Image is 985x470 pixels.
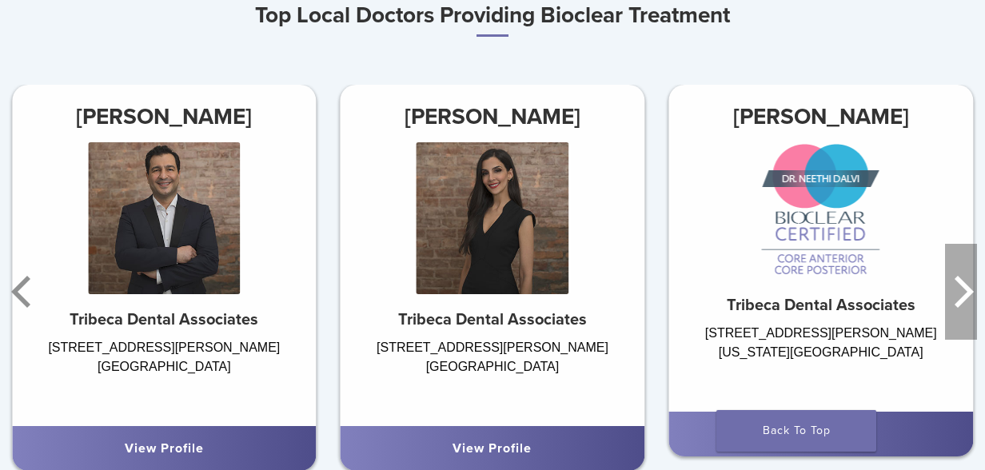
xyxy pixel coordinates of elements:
[761,142,881,280] img: Dr. Neethi Dalvi
[716,410,876,452] a: Back To Top
[125,440,204,456] a: View Profile
[341,338,645,410] div: [STREET_ADDRESS][PERSON_NAME] [GEOGRAPHIC_DATA]
[341,98,645,136] h3: [PERSON_NAME]
[70,310,258,329] strong: Tribeca Dental Associates
[88,142,240,294] img: Dr. Bahram Hamidi
[417,142,568,294] img: Dr. Sara Shahi
[398,310,587,329] strong: Tribeca Dental Associates
[8,244,40,340] button: Previous
[453,440,532,456] a: View Profile
[12,338,317,410] div: [STREET_ADDRESS][PERSON_NAME] [GEOGRAPHIC_DATA]
[668,98,973,136] h3: [PERSON_NAME]
[727,296,915,315] strong: Tribeca Dental Associates
[12,98,317,136] h3: [PERSON_NAME]
[945,244,977,340] button: Next
[668,324,973,396] div: [STREET_ADDRESS][PERSON_NAME] [US_STATE][GEOGRAPHIC_DATA]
